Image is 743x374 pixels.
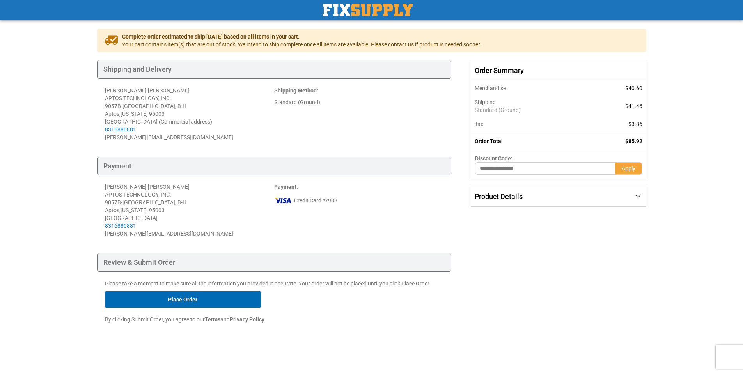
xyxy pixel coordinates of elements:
[274,184,296,190] span: Payment
[105,280,444,287] p: Please take a moment to make sure all the information you provided is accurate. Your order will n...
[97,60,452,79] div: Shipping and Delivery
[122,33,481,41] span: Complete order estimated to ship [DATE] based on all items in your cart.
[471,81,591,95] th: Merchandise
[105,87,274,141] address: [PERSON_NAME] [PERSON_NAME] APTOS TECHNOLOGY, INC. 9057B-[GEOGRAPHIC_DATA], B-H Aptos , 95003 [GE...
[274,195,292,206] img: vi.png
[625,85,642,91] span: $40.60
[274,87,318,94] strong: :
[105,134,233,140] span: [PERSON_NAME][EMAIL_ADDRESS][DOMAIN_NAME]
[205,316,220,323] strong: Terms
[274,195,443,206] div: Credit Card *7988
[625,138,642,144] span: $85.92
[628,121,642,127] span: $3.86
[475,192,523,200] span: Product Details
[475,155,512,161] span: Discount Code:
[105,223,136,229] a: 8316880881
[121,207,148,213] span: [US_STATE]
[105,230,233,237] span: [PERSON_NAME][EMAIL_ADDRESS][DOMAIN_NAME]
[97,253,452,272] div: Review & Submit Order
[471,60,646,81] span: Order Summary
[105,183,274,230] div: [PERSON_NAME] [PERSON_NAME] APTOS TECHNOLOGY, INC. 9057B-[GEOGRAPHIC_DATA], B-H Aptos , 95003 [GE...
[274,184,298,190] strong: :
[97,157,452,175] div: Payment
[622,165,635,172] span: Apply
[122,41,481,48] span: Your cart contains item(s) that are out of stock. We intend to ship complete once all items are a...
[121,111,148,117] span: [US_STATE]
[323,4,413,16] a: store logo
[274,87,317,94] span: Shipping Method
[323,4,413,16] img: Fix Industrial Supply
[475,106,587,114] span: Standard (Ground)
[615,162,642,175] button: Apply
[105,126,136,133] a: 8316880881
[625,103,642,109] span: $41.46
[230,316,264,323] strong: Privacy Policy
[274,98,443,106] div: Standard (Ground)
[475,99,496,105] span: Shipping
[105,316,444,323] p: By clicking Submit Order, you agree to our and
[105,291,261,308] button: Place Order
[475,138,503,144] strong: Order Total
[471,117,591,131] th: Tax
